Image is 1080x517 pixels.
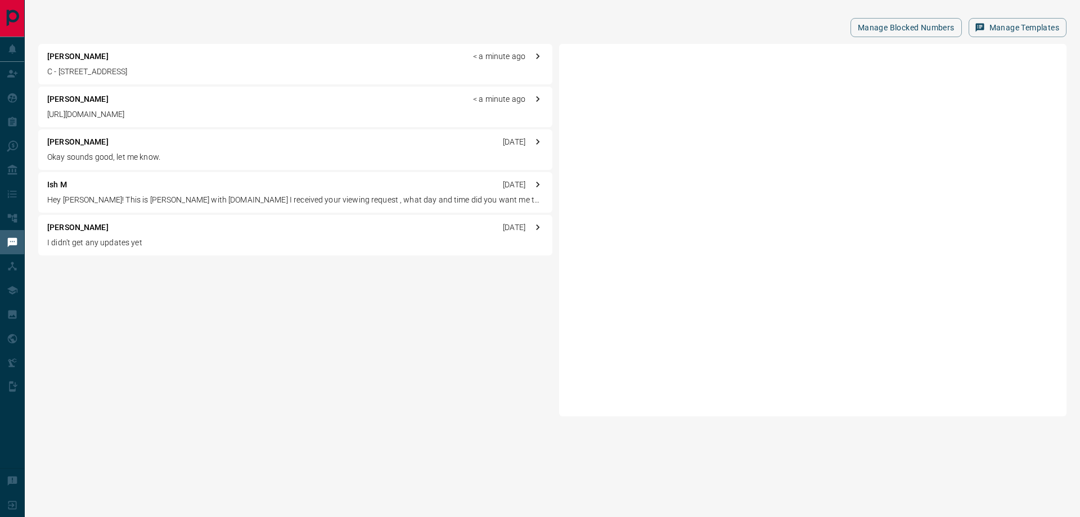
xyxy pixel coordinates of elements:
[47,151,543,163] p: Okay sounds good, let me know.
[47,109,543,120] p: [URL][DOMAIN_NAME]
[503,222,525,233] p: [DATE]
[47,222,109,233] p: [PERSON_NAME]
[473,93,525,105] p: < a minute ago
[473,51,525,62] p: < a minute ago
[503,179,525,191] p: [DATE]
[47,237,543,249] p: I didn't get any updates yet
[503,136,525,148] p: [DATE]
[969,18,1066,37] button: Manage Templates
[47,179,67,191] p: Ish M
[850,18,962,37] button: Manage Blocked Numbers
[47,51,109,62] p: [PERSON_NAME]
[47,66,543,78] p: C - [STREET_ADDRESS]
[47,194,543,206] p: Hey [PERSON_NAME]! This is [PERSON_NAME] with [DOMAIN_NAME] I received your viewing request , wha...
[47,93,109,105] p: [PERSON_NAME]
[47,136,109,148] p: [PERSON_NAME]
